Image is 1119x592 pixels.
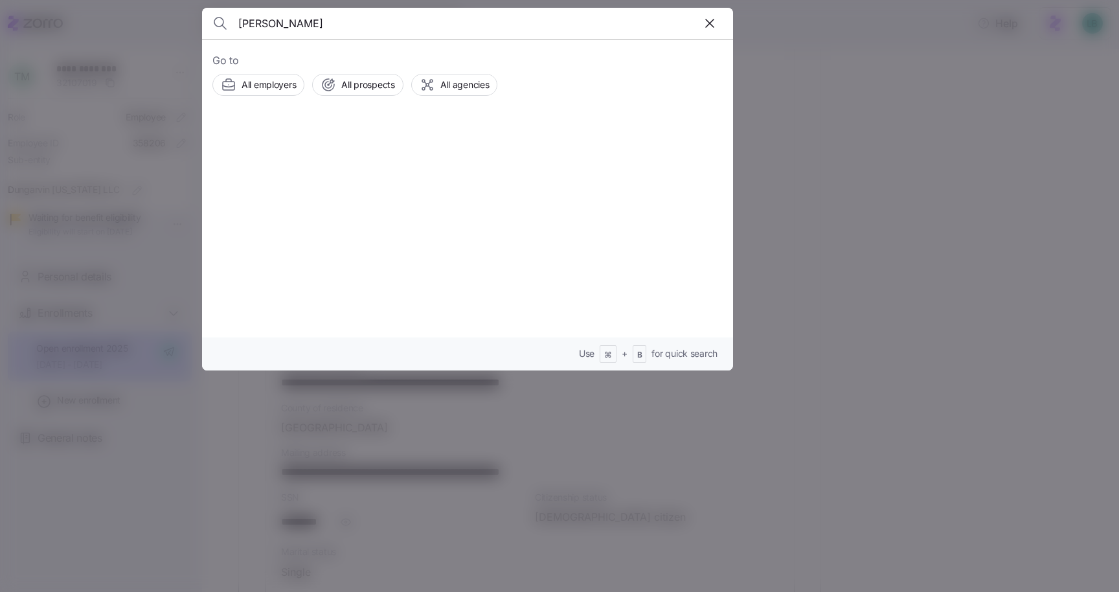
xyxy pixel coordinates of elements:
[242,78,296,91] span: All employers
[622,347,627,360] span: +
[411,74,498,96] button: All agencies
[637,350,642,361] span: B
[312,74,403,96] button: All prospects
[604,350,612,361] span: ⌘
[579,347,594,360] span: Use
[341,78,394,91] span: All prospects
[212,52,723,69] span: Go to
[212,74,304,96] button: All employers
[440,78,490,91] span: All agencies
[651,347,718,360] span: for quick search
